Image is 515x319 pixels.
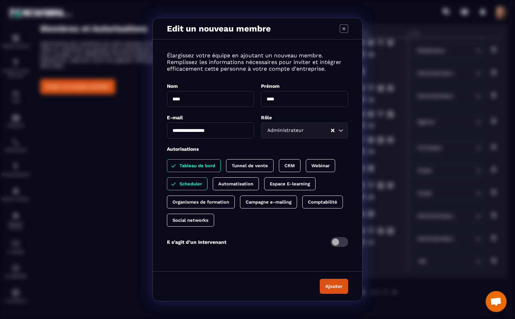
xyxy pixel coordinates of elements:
[167,146,199,152] label: Autorisations
[167,52,348,72] p: Élargissez votre équipe en ajoutant un nouveau membre. Remplissez les informations nécessaires po...
[167,115,183,120] label: E-mail
[179,181,202,186] p: Scheduler
[305,127,330,134] input: Search for option
[331,128,334,133] button: Clear Selected
[284,163,295,168] p: CRM
[308,199,337,205] p: Comptabilité
[172,218,209,223] p: Social networks
[218,181,253,186] p: Automatisation
[320,279,348,294] button: Ajouter
[261,83,280,89] label: Prénom
[172,199,229,205] p: Organismes de formation
[311,163,330,168] p: Webinar
[232,163,268,168] p: Tunnel de vente
[246,199,291,205] p: Campagne e-mailing
[486,291,507,312] div: Mở cuộc trò chuyện
[167,24,271,34] p: Edit un nouveau membre
[270,181,310,186] p: Espace E-learning
[261,115,272,120] label: Rôle
[261,122,348,139] div: Search for option
[266,127,305,134] span: Administrateur
[179,163,215,168] p: Tableau de bord
[167,83,178,89] label: Nom
[167,239,226,245] p: Il s’agit d’un Intervenant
